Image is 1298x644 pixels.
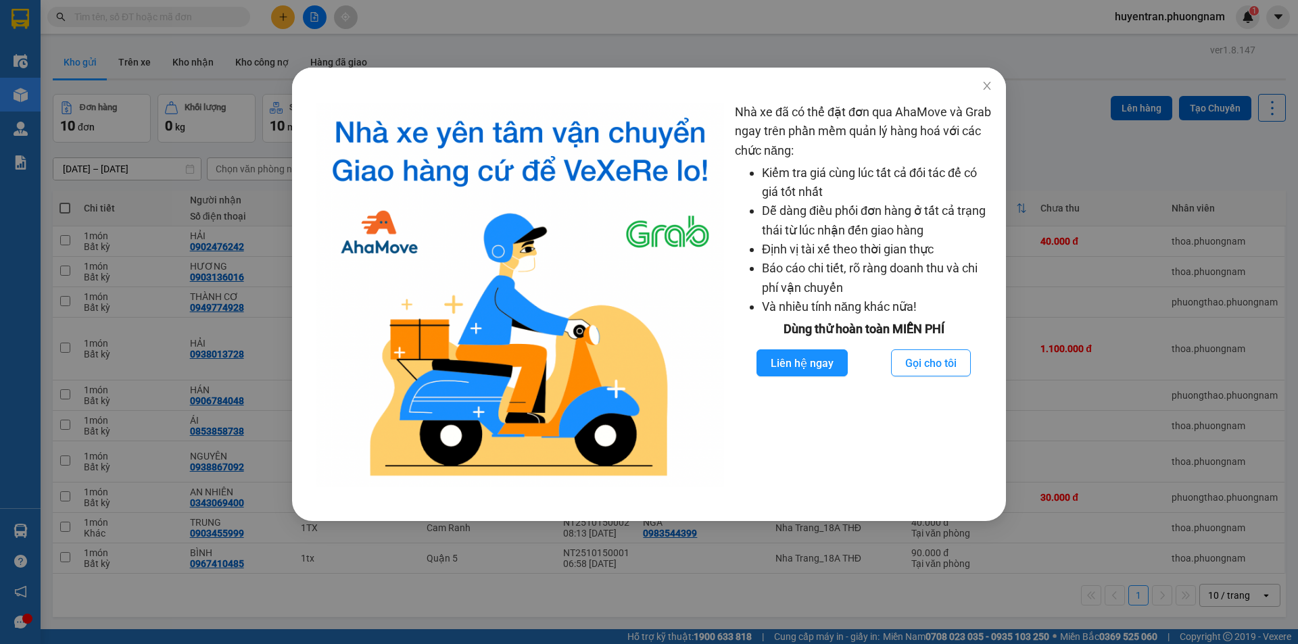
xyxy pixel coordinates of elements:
[735,320,992,339] div: Dùng thử hoàn toàn MIỄN PHÍ
[756,349,848,376] button: Liên hệ ngay
[735,103,992,487] div: Nhà xe đã có thể đặt đơn qua AhaMove và Grab ngay trên phần mềm quản lý hàng hoá với các chức năng:
[762,240,992,259] li: Định vị tài xế theo thời gian thực
[762,164,992,202] li: Kiểm tra giá cùng lúc tất cả đối tác để có giá tốt nhất
[762,297,992,316] li: Và nhiều tính năng khác nữa!
[771,355,834,372] span: Liên hệ ngay
[891,349,971,376] button: Gọi cho tôi
[316,103,724,487] img: logo
[762,259,992,297] li: Báo cáo chi tiết, rõ ràng doanh thu và chi phí vận chuyển
[762,201,992,240] li: Dễ dàng điều phối đơn hàng ở tất cả trạng thái từ lúc nhận đến giao hàng
[968,68,1006,105] button: Close
[982,80,992,91] span: close
[905,355,957,372] span: Gọi cho tôi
